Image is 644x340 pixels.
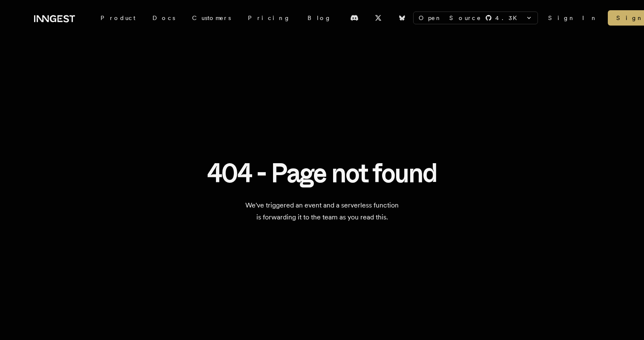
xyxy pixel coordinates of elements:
a: Discord [345,11,364,25]
span: Open Source [419,14,482,22]
a: Docs [144,10,184,26]
a: Bluesky [393,11,411,25]
a: Pricing [239,10,299,26]
a: Blog [299,10,340,26]
p: We've triggered an event and a serverless function is forwarding it to the team as you read this. [199,199,445,223]
div: Product [92,10,144,26]
a: X [369,11,388,25]
a: Customers [184,10,239,26]
a: Sign In [548,14,598,22]
h1: 404 - Page not found [207,158,437,187]
span: 4.3 K [495,14,522,22]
